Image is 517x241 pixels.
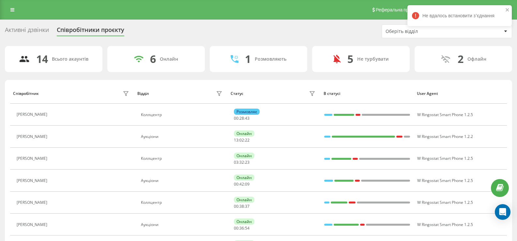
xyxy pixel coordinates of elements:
span: Реферальна програма [376,7,424,12]
div: 6 [150,53,156,65]
span: 00 [234,225,238,231]
div: Всього акаунтів [52,56,88,62]
span: 36 [239,225,244,231]
div: Аукціони [141,134,224,139]
div: : : [234,182,250,187]
div: Офлайн [467,56,486,62]
span: 02 [239,137,244,143]
div: Розмовляють [255,56,286,62]
div: Не турбувати [357,56,389,62]
div: : : [234,204,250,209]
div: Онлайн [234,218,254,225]
div: 14 [36,53,48,65]
span: W Ringostat Smart Phone 1.2.5 [417,200,473,205]
div: Open Intercom Messenger [495,204,510,220]
div: [PERSON_NAME] [17,134,49,139]
span: 38 [239,203,244,209]
span: 23 [245,159,250,165]
div: В статусі [324,91,411,96]
div: Онлайн [234,130,254,137]
span: 37 [245,203,250,209]
div: Коллцентр [141,200,224,205]
span: 32 [239,159,244,165]
span: W Ringostat Smart Phone 1.2.5 [417,178,473,183]
div: Онлайн [234,153,254,159]
div: Розмовляє [234,109,260,115]
span: 42 [239,181,244,187]
div: Аукціони [141,222,224,227]
div: Онлайн [234,174,254,181]
span: 00 [234,181,238,187]
div: 2 [458,53,464,65]
div: 5 [347,53,353,65]
span: W Ringostat Smart Phone 1.2.5 [417,112,473,117]
div: [PERSON_NAME] [17,222,49,227]
button: close [505,7,510,13]
div: Активні дзвінки [5,26,49,37]
span: 00 [234,203,238,209]
div: Статус [231,91,243,96]
div: Коллцентр [141,113,224,117]
div: 1 [245,53,251,65]
span: 43 [245,115,250,121]
span: W Ringostat Smart Phone 1.2.5 [417,156,473,161]
div: [PERSON_NAME] [17,178,49,183]
div: Онлайн [160,56,178,62]
div: : : [234,116,250,121]
span: 22 [245,137,250,143]
div: Співробітники проєкту [57,26,124,37]
div: : : [234,226,250,231]
div: : : [234,160,250,165]
span: W Ringostat Smart Phone 1.2.2 [417,134,473,139]
span: 09 [245,181,250,187]
div: : : [234,138,250,143]
div: [PERSON_NAME] [17,156,49,161]
span: 54 [245,225,250,231]
div: Співробітник [13,91,39,96]
div: Оберіть відділ [386,29,464,34]
div: [PERSON_NAME] [17,200,49,205]
div: Коллцентр [141,156,224,161]
div: Не вдалось встановити зʼєднання [407,5,512,26]
span: 03 [234,159,238,165]
div: Онлайн [234,197,254,203]
span: 13 [234,137,238,143]
div: User Agent [417,91,504,96]
span: 00 [234,115,238,121]
span: 28 [239,115,244,121]
div: Відділ [137,91,149,96]
span: W Ringostat Smart Phone 1.2.5 [417,222,473,227]
div: Аукціони [141,178,224,183]
div: [PERSON_NAME] [17,112,49,117]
